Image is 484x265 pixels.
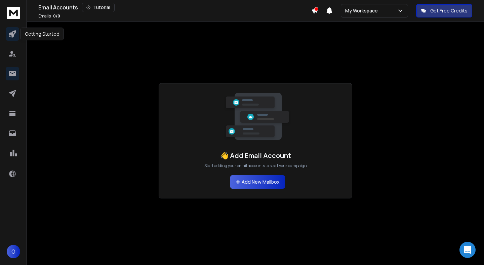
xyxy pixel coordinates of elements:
p: Emails : [38,13,60,19]
span: 0 / 0 [53,13,60,19]
p: Get Free Credits [430,7,468,14]
button: Add New Mailbox [230,175,285,189]
p: My Workspace [345,7,380,14]
h1: 👋 Add Email Account [220,151,291,160]
button: G [7,245,20,258]
div: Email Accounts [38,3,311,12]
button: Tutorial [82,3,115,12]
p: Start adding your email accounts to start your campaign [204,163,307,168]
div: Open Intercom Messenger [459,242,476,258]
button: Get Free Credits [416,4,472,17]
div: Getting Started [21,28,64,40]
